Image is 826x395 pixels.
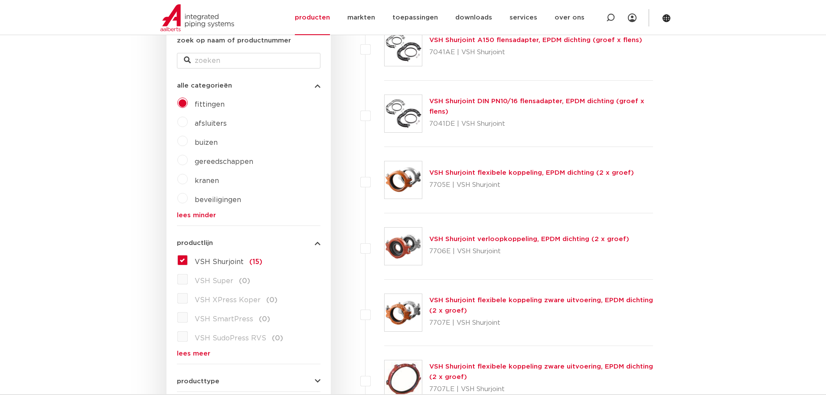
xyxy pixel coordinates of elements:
[429,37,642,43] a: VSH Shurjoint A150 flensadapter, EPDM dichting (groef x flens)
[429,170,634,176] a: VSH Shurjoint flexibele koppeling, EPDM dichting (2 x groef)
[195,120,227,127] a: afsluiters
[177,212,320,219] a: lees minder
[195,101,225,108] a: fittingen
[266,297,278,304] span: (0)
[429,46,642,59] p: 7041AE | VSH Shurjoint
[177,240,320,246] button: productlijn
[195,316,253,323] span: VSH SmartPress
[249,258,262,265] span: (15)
[429,316,653,330] p: 7707E | VSH Shurjoint
[177,53,320,69] input: zoeken
[177,240,213,246] span: productlijn
[177,350,320,357] a: lees meer
[239,277,250,284] span: (0)
[429,117,653,131] p: 7041DE | VSH Shurjoint
[259,316,270,323] span: (0)
[429,297,653,314] a: VSH Shurjoint flexibele koppeling zware uitvoering, EPDM dichting (2 x groef)
[429,245,629,258] p: 7706E | VSH Shurjoint
[177,36,291,46] label: zoek op naam of productnummer
[385,95,422,132] img: Thumbnail for VSH Shurjoint DIN PN10/16 flensadapter, EPDM dichting (groef x flens)
[177,82,320,89] button: alle categorieën
[195,335,266,342] span: VSH SudoPress RVS
[195,258,244,265] span: VSH Shurjoint
[195,196,241,203] a: beveiligingen
[195,277,233,284] span: VSH Super
[385,161,422,199] img: Thumbnail for VSH Shurjoint flexibele koppeling, EPDM dichting (2 x groef)
[195,158,253,165] a: gereedschappen
[195,139,218,146] a: buizen
[195,297,261,304] span: VSH XPress Koper
[429,363,653,380] a: VSH Shurjoint flexibele koppeling zware uitvoering, EPDM dichting (2 x groef)
[272,335,283,342] span: (0)
[177,82,232,89] span: alle categorieën
[177,378,219,385] span: producttype
[429,236,629,242] a: VSH Shurjoint verloopkoppeling, EPDM dichting (2 x groef)
[177,378,320,385] button: producttype
[385,294,422,331] img: Thumbnail for VSH Shurjoint flexibele koppeling zware uitvoering, EPDM dichting (2 x groef)
[429,178,634,192] p: 7705E | VSH Shurjoint
[385,228,422,265] img: Thumbnail for VSH Shurjoint verloopkoppeling, EPDM dichting (2 x groef)
[385,29,422,66] img: Thumbnail for VSH Shurjoint A150 flensadapter, EPDM dichting (groef x flens)
[429,98,644,115] a: VSH Shurjoint DIN PN10/16 flensadapter, EPDM dichting (groef x flens)
[195,177,219,184] a: kranen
